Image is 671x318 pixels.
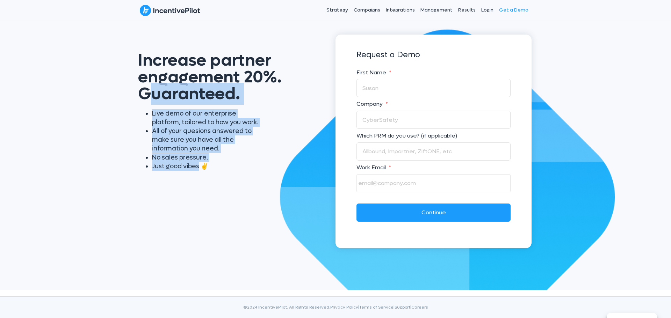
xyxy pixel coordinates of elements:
[330,304,358,310] a: Privacy Policy
[356,174,511,192] input: email@company.com
[152,109,262,127] li: Live demo of our enterprise platform, tailored to how you work.
[351,1,383,19] a: Campaigns
[478,1,496,19] a: Login
[275,1,531,19] nav: Header Menu
[356,132,511,140] label: Which PRM do you use? (if applicable)
[356,69,511,76] label: First Name
[356,79,511,97] input: Susan
[356,204,511,222] input: Continue
[411,304,428,310] a: Careers
[356,101,511,108] label: Company
[455,1,478,19] a: Results
[359,304,394,310] a: Terms of Service
[356,142,511,161] input: Allbound, Impartner, ZiftONE, etc
[383,1,418,19] a: Integrations
[356,111,511,129] input: CyberSafety
[138,49,282,105] span: Increase partner engagement 20%. Guaranteed.
[395,304,410,310] a: Support
[496,1,531,19] a: Get a Demo
[140,304,531,318] div: ©2024 IncentivePilot. All Rights Reserved. | | |
[418,1,455,19] a: Management
[152,153,262,162] li: No sales pressure.
[140,5,200,16] img: IncentivePilot
[356,47,511,63] h3: Request a Demo
[152,127,262,153] li: All of your quesions answered to make sure you have all the information you need.
[152,162,262,171] li: Just good vibes ✌️
[324,1,351,19] a: Strategy
[356,164,511,171] label: Work Email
